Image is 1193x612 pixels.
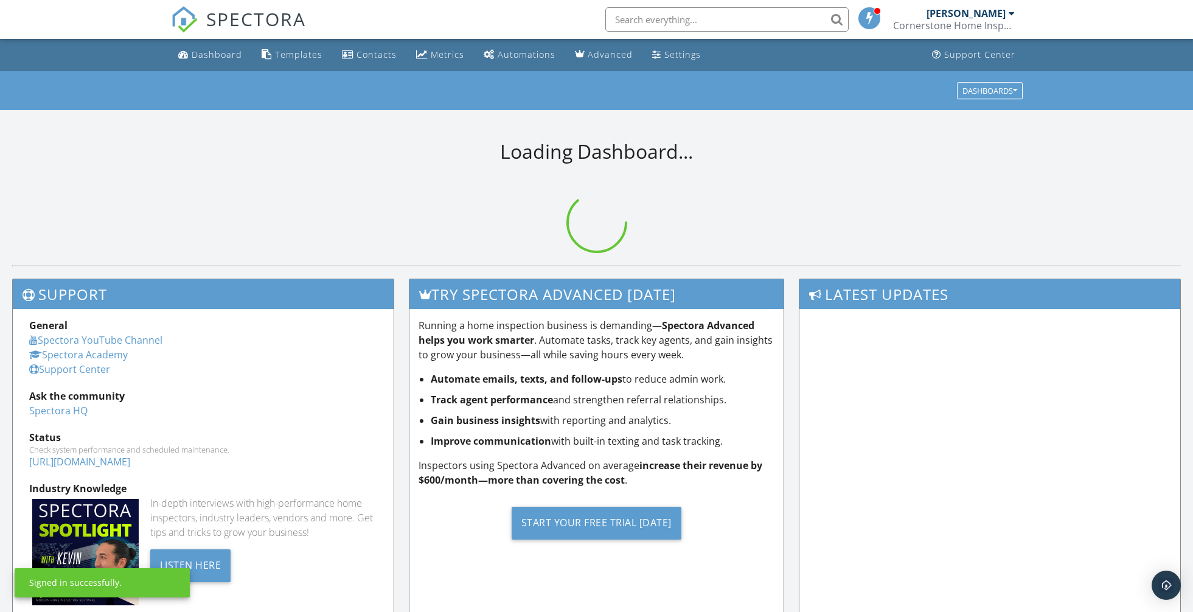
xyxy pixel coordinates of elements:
[150,558,231,571] a: Listen Here
[275,49,322,60] div: Templates
[957,82,1023,99] button: Dashboards
[192,49,242,60] div: Dashboard
[927,44,1020,66] a: Support Center
[150,549,231,582] div: Listen Here
[29,577,122,589] div: Signed in successfully.
[206,6,306,32] span: SPECTORA
[257,44,327,66] a: Templates
[419,319,754,347] strong: Spectora Advanced helps you work smarter
[647,44,706,66] a: Settings
[419,459,762,487] strong: increase their revenue by $600/month—more than covering the cost
[32,499,139,605] img: Spectoraspolightmain
[29,455,130,468] a: [URL][DOMAIN_NAME]
[29,363,110,376] a: Support Center
[431,414,540,427] strong: Gain business insights
[431,393,553,406] strong: Track agent performance
[173,44,247,66] a: Dashboard
[357,49,397,60] div: Contacts
[479,44,560,66] a: Automations (Basic)
[431,372,622,386] strong: Automate emails, texts, and follow-ups
[337,44,402,66] a: Contacts
[1152,571,1181,600] div: Open Intercom Messenger
[431,392,774,407] li: and strengthen referral relationships.
[419,497,774,549] a: Start Your Free Trial [DATE]
[419,318,774,362] p: Running a home inspection business is demanding— . Automate tasks, track key agents, and gain ins...
[29,389,377,403] div: Ask the community
[29,445,377,454] div: Check system performance and scheduled maintenance.
[498,49,555,60] div: Automations
[570,44,638,66] a: Advanced
[664,49,701,60] div: Settings
[962,86,1017,95] div: Dashboards
[431,434,551,448] strong: Improve communication
[588,49,633,60] div: Advanced
[944,49,1015,60] div: Support Center
[29,430,377,445] div: Status
[799,279,1180,309] h3: Latest Updates
[29,333,162,347] a: Spectora YouTube Channel
[431,434,774,448] li: with built-in texting and task tracking.
[512,507,681,540] div: Start Your Free Trial [DATE]
[409,279,783,309] h3: Try spectora advanced [DATE]
[605,7,849,32] input: Search everything...
[29,319,68,332] strong: General
[150,496,378,540] div: In-depth interviews with high-performance home inspectors, industry leaders, vendors and more. Ge...
[171,6,198,33] img: The Best Home Inspection Software - Spectora
[927,7,1006,19] div: [PERSON_NAME]
[13,279,394,309] h3: Support
[29,404,88,417] a: Spectora HQ
[431,413,774,428] li: with reporting and analytics.
[431,372,774,386] li: to reduce admin work.
[171,16,306,42] a: SPECTORA
[29,481,377,496] div: Industry Knowledge
[29,348,128,361] a: Spectora Academy
[431,49,464,60] div: Metrics
[411,44,469,66] a: Metrics
[893,19,1015,32] div: Cornerstone Home Inspections, LLC
[419,458,774,487] p: Inspectors using Spectora Advanced on average .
